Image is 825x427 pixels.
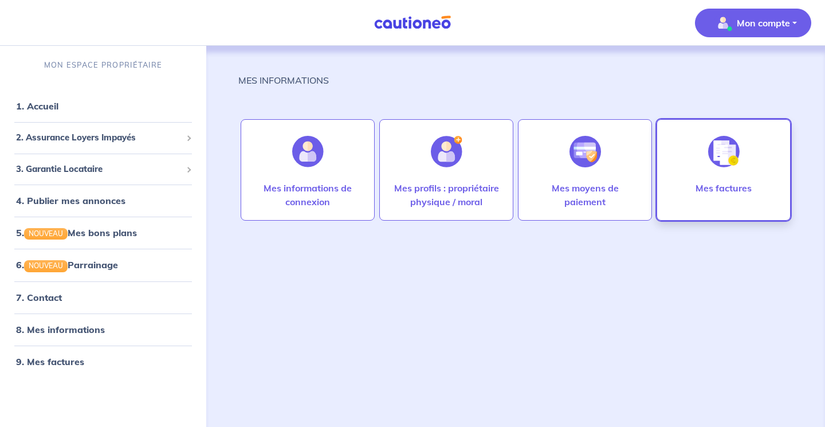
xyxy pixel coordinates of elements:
[44,60,162,70] p: MON ESPACE PROPRIÉTAIRE
[431,136,462,167] img: illu_account_add.svg
[696,181,752,195] p: Mes factures
[569,136,601,167] img: illu_credit_card_no_anim.svg
[530,181,640,209] p: Mes moyens de paiement
[16,292,62,303] a: 7. Contact
[16,356,84,367] a: 9. Mes factures
[5,95,202,117] div: 1. Accueil
[238,73,329,87] p: MES INFORMATIONS
[695,9,811,37] button: illu_account_valid_menu.svgMon compte
[16,227,137,238] a: 5.NOUVEAUMes bons plans
[391,181,501,209] p: Mes profils : propriétaire physique / moral
[5,158,202,181] div: 3. Garantie Locataire
[253,181,363,209] p: Mes informations de connexion
[5,318,202,341] div: 8. Mes informations
[16,324,105,335] a: 8. Mes informations
[5,286,202,309] div: 7. Contact
[5,221,202,244] div: 5.NOUVEAUMes bons plans
[16,259,118,271] a: 6.NOUVEAUParrainage
[5,127,202,149] div: 2. Assurance Loyers Impayés
[5,253,202,276] div: 6.NOUVEAUParrainage
[292,136,324,167] img: illu_account.svg
[16,195,125,206] a: 4. Publier mes annonces
[16,100,58,112] a: 1. Accueil
[737,16,790,30] p: Mon compte
[5,350,202,373] div: 9. Mes factures
[708,136,740,167] img: illu_invoice.svg
[16,163,182,176] span: 3. Garantie Locataire
[5,189,202,212] div: 4. Publier mes annonces
[16,131,182,144] span: 2. Assurance Loyers Impayés
[714,14,732,32] img: illu_account_valid_menu.svg
[370,15,455,30] img: Cautioneo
